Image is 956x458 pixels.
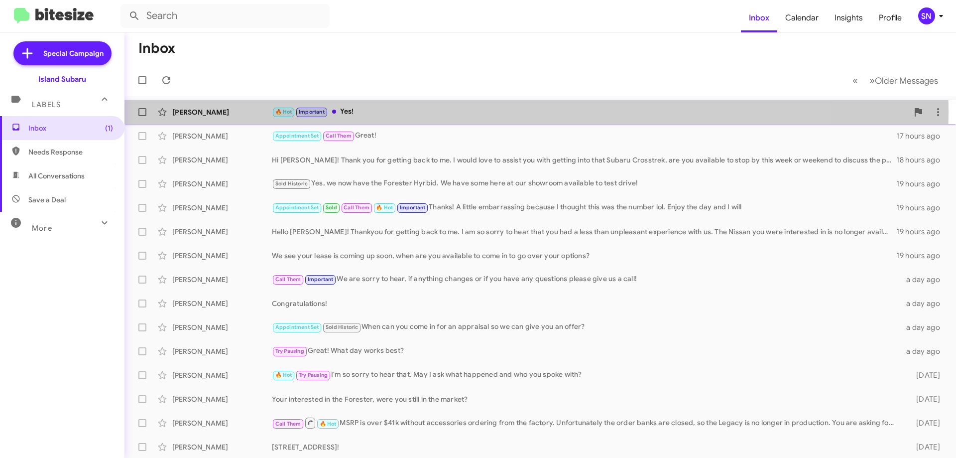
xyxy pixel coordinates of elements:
span: Try Pausing [275,348,304,354]
span: Call Them [275,421,301,427]
div: [DATE] [900,370,948,380]
span: Needs Response [28,147,113,157]
div: [PERSON_NAME] [172,394,272,404]
div: 19 hours ago [896,251,948,261]
div: 19 hours ago [896,179,948,189]
div: [PERSON_NAME] [172,227,272,237]
span: Appointment Set [275,324,319,330]
span: Special Campaign [43,48,104,58]
span: 🔥 Hot [320,421,337,427]
span: Important [299,109,325,115]
div: [PERSON_NAME] [172,131,272,141]
div: 19 hours ago [896,203,948,213]
span: 🔥 Hot [275,372,292,378]
span: Important [400,204,426,211]
div: [PERSON_NAME] [172,203,272,213]
div: [PERSON_NAME] [172,107,272,117]
div: [PERSON_NAME] [172,370,272,380]
div: a day ago [900,299,948,308]
button: Previous [846,70,864,91]
div: SN [918,7,935,24]
div: [DATE] [900,394,948,404]
a: Insights [827,3,871,32]
a: Calendar [777,3,827,32]
nav: Page navigation example [847,70,944,91]
div: Your interested in the Forester, were you still in the market? [272,394,900,404]
div: [PERSON_NAME] [172,418,272,428]
span: « [852,74,858,87]
span: 🔥 Hot [275,109,292,115]
div: [STREET_ADDRESS]! [272,442,900,452]
div: a day ago [900,322,948,332]
div: [PERSON_NAME] [172,346,272,356]
div: 19 hours ago [896,227,948,237]
div: MSRP is over $41k without accessories ordering from the factory. Unfortunately the order banks ar... [272,417,900,429]
span: Inbox [28,123,113,133]
a: Inbox [741,3,777,32]
div: Yes, we now have the Forester Hyrbid. We have some here at our showroom available to test drive! [272,178,896,189]
div: a day ago [900,275,948,285]
span: Older Messages [875,75,938,86]
div: Congratulations! [272,299,900,308]
div: [DATE] [900,442,948,452]
div: [PERSON_NAME] [172,299,272,308]
div: Hi [PERSON_NAME]! Thank you for getting back to me. I would love to assist you with getting into ... [272,155,896,165]
span: Sold Historic [326,324,358,330]
div: Hello [PERSON_NAME]! Thankyou for getting back to me. I am so sorry to hear that you had a less t... [272,227,896,237]
div: 17 hours ago [896,131,948,141]
span: » [869,74,875,87]
span: Try Pausing [299,372,328,378]
div: [PERSON_NAME] [172,275,272,285]
div: [PERSON_NAME] [172,155,272,165]
h1: Inbox [138,40,175,56]
span: All Conversations [28,171,85,181]
span: Sold Historic [275,180,308,187]
span: Appointment Set [275,133,319,139]
button: SN [910,7,945,24]
span: Save a Deal [28,195,66,205]
span: Call Them [326,133,352,139]
a: Special Campaign [13,41,112,65]
span: 🔥 Hot [376,204,393,211]
div: Yes! [272,106,908,118]
div: Thanks! A little embarrassing because I thought this was the number lol. Enjoy the day and I will [272,202,896,213]
div: I'm so sorry to hear that. May I ask what happened and who you spoke with? [272,369,900,381]
div: [DATE] [900,418,948,428]
div: Great! What day works best? [272,345,900,357]
div: 18 hours ago [896,155,948,165]
span: Sold [326,204,337,211]
div: When can you come in for an appraisal so we can give you an offer? [272,321,900,333]
span: Call Them [275,276,301,283]
div: We see your lease is coming up soon, when are you available to come in to go over your options? [272,251,896,261]
span: Labels [32,100,61,109]
div: [PERSON_NAME] [172,179,272,189]
input: Search [120,4,330,28]
div: Island Subaru [38,74,86,84]
div: We are sorry to hear, if anything changes or if you have any questions please give us a call! [272,274,900,285]
a: Profile [871,3,910,32]
div: Great! [272,130,896,142]
button: Next [863,70,944,91]
span: More [32,224,52,233]
div: [PERSON_NAME] [172,442,272,452]
span: Call Them [344,204,369,211]
span: Important [308,276,334,283]
div: [PERSON_NAME] [172,322,272,332]
span: (1) [105,123,113,133]
span: Appointment Set [275,204,319,211]
div: [PERSON_NAME] [172,251,272,261]
div: a day ago [900,346,948,356]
